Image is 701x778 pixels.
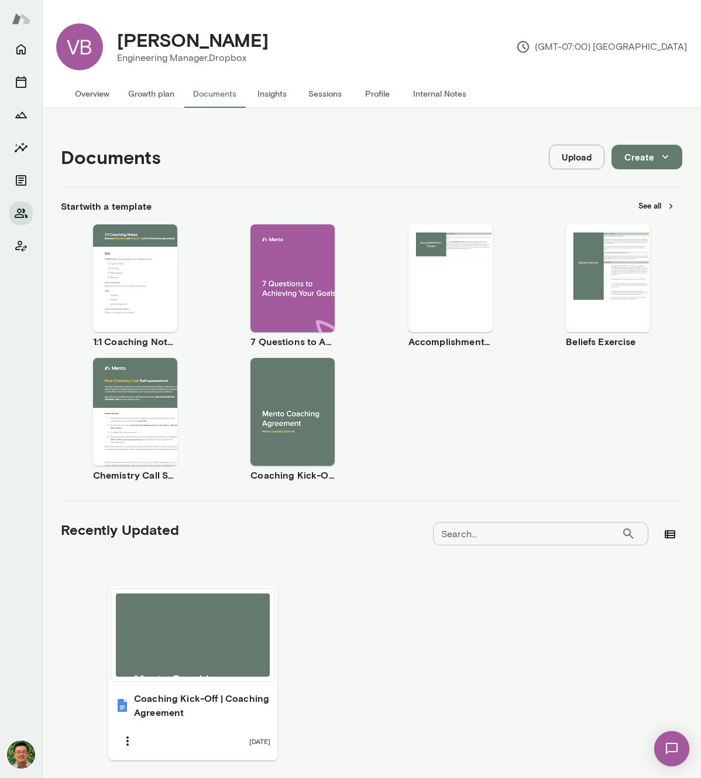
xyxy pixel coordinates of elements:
[566,335,650,349] h6: Beliefs Exercise
[115,698,129,712] img: Coaching Kick-Off | Coaching Agreement
[61,520,179,539] h5: Recently Updated
[631,197,682,215] button: See all
[246,80,298,108] button: Insights
[516,40,687,54] p: (GMT-07:00) [GEOGRAPHIC_DATA]
[119,80,184,108] button: Growth plan
[250,335,335,349] h6: 7 Questions to Achieving Your Goals
[56,23,103,70] div: VB
[250,468,335,482] h6: Coaching Kick-Off | Coaching Agreement
[66,80,119,108] button: Overview
[61,146,161,168] h4: Documents
[9,103,33,127] button: Growth Plan
[611,145,682,169] button: Create
[9,202,33,225] button: Members
[184,80,246,108] button: Documents
[93,335,177,349] h6: 1:1 Coaching Notes
[7,741,35,769] img: Brandon Chinn
[9,234,33,258] button: Client app
[93,468,177,482] h6: Chemistry Call Self-Assessment [Coaches only]
[9,136,33,159] button: Insights
[12,8,30,30] img: Mento
[404,80,476,108] button: Internal Notes
[9,169,33,192] button: Documents
[249,736,270,746] span: [DATE]
[61,199,152,213] h6: Start with a template
[9,70,33,94] button: Sessions
[298,80,351,108] button: Sessions
[117,51,269,65] p: Engineering Manager, Dropbox
[351,80,404,108] button: Profile
[408,335,493,349] h6: Accomplishment Tracker
[117,29,269,51] h4: [PERSON_NAME]
[134,691,270,719] h6: Coaching Kick-Off | Coaching Agreement
[9,37,33,61] button: Home
[549,145,604,169] button: Upload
